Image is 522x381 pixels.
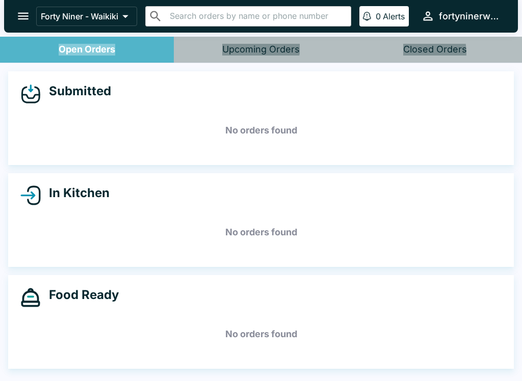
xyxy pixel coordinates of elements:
div: fortyninerwaikiki [439,10,502,22]
h5: No orders found [20,112,502,149]
h4: Food Ready [41,287,119,303]
h5: No orders found [20,316,502,352]
p: 0 [376,11,381,21]
h5: No orders found [20,214,502,251]
button: open drawer [10,3,36,29]
p: Forty Niner - Waikiki [41,11,118,21]
button: fortyninerwaikiki [417,5,506,27]
div: Closed Orders [403,44,467,56]
h4: In Kitchen [41,185,110,201]
h4: Submitted [41,84,111,99]
div: Upcoming Orders [222,44,300,56]
div: Open Orders [59,44,115,56]
input: Search orders by name or phone number [167,9,347,23]
p: Alerts [383,11,405,21]
button: Forty Niner - Waikiki [36,7,137,26]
